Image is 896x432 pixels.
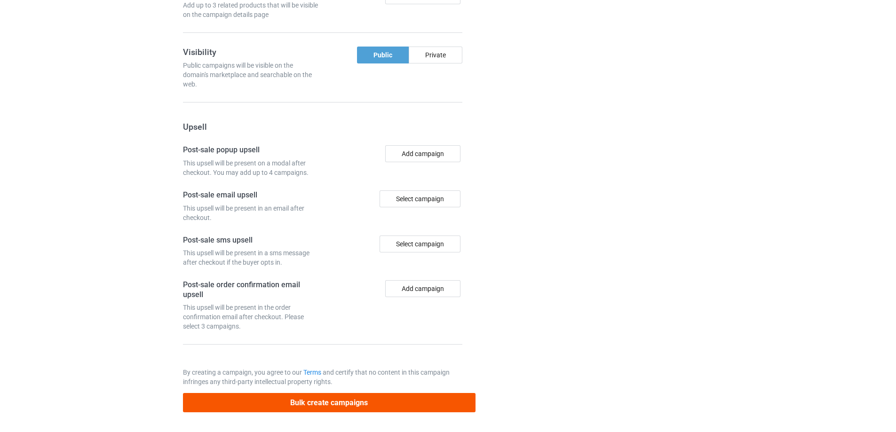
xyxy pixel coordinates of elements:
[357,47,409,63] div: Public
[183,393,476,412] button: Bulk create campaigns
[380,236,460,252] div: Select campaign
[303,369,321,376] a: Terms
[183,204,319,222] div: This upsell will be present in an email after checkout.
[183,248,319,267] div: This upsell will be present in a sms message after checkout if the buyer opts in.
[183,236,319,245] h4: Post-sale sms upsell
[183,61,319,89] div: Public campaigns will be visible on the domain's marketplace and searchable on the web.
[183,121,462,132] h3: Upsell
[183,368,462,386] p: By creating a campaign, you agree to our and certify that no content in this campaign infringes a...
[385,145,460,162] button: Add campaign
[183,0,319,19] div: Add up to 3 related products that will be visible on the campaign details page
[380,190,460,207] div: Select campaign
[409,47,462,63] div: Private
[183,47,319,57] h3: Visibility
[183,158,319,177] div: This upsell will be present on a modal after checkout. You may add up to 4 campaigns.
[183,280,319,299] h4: Post-sale order confirmation email upsell
[183,145,319,155] h4: Post-sale popup upsell
[183,303,319,331] div: This upsell will be present in the order confirmation email after checkout. Please select 3 campa...
[385,280,460,297] button: Add campaign
[183,190,319,200] h4: Post-sale email upsell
